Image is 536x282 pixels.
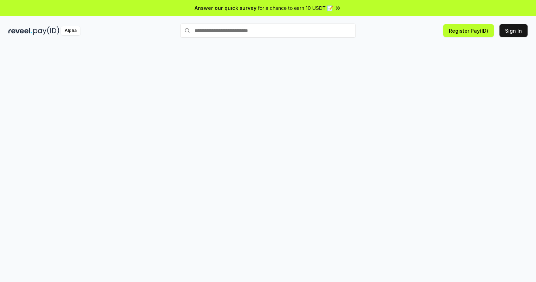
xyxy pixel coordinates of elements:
[499,24,528,37] button: Sign In
[443,24,494,37] button: Register Pay(ID)
[61,26,80,35] div: Alpha
[258,4,333,12] span: for a chance to earn 10 USDT 📝
[33,26,59,35] img: pay_id
[195,4,256,12] span: Answer our quick survey
[8,26,32,35] img: reveel_dark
